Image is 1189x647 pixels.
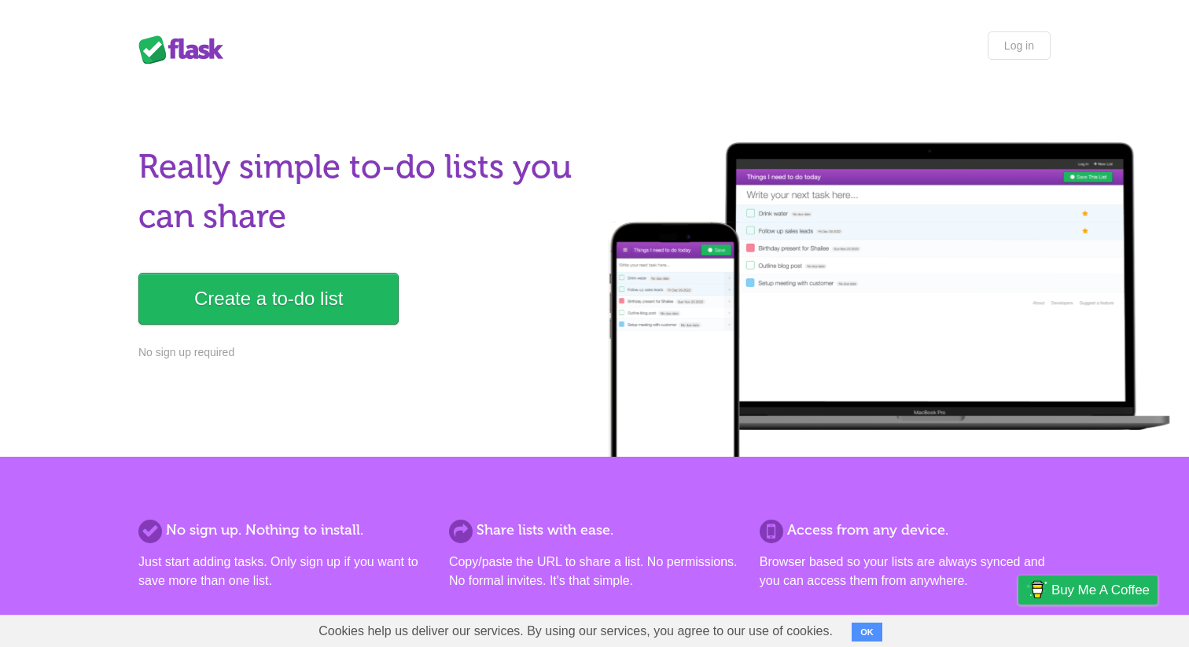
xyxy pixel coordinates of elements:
[1026,576,1047,603] img: Buy me a coffee
[138,142,585,241] h1: Really simple to-do lists you can share
[760,520,1051,541] h2: Access from any device.
[303,616,848,647] span: Cookies help us deliver our services. By using our services, you agree to our use of cookies.
[1018,575,1158,605] a: Buy me a coffee
[138,35,233,64] div: Flask Lists
[760,553,1051,590] p: Browser based so your lists are always synced and you can access them from anywhere.
[138,520,429,541] h2: No sign up. Nothing to install.
[852,623,882,641] button: OK
[138,344,585,361] p: No sign up required
[449,520,740,541] h2: Share lists with ease.
[988,31,1051,60] a: Log in
[138,273,399,325] a: Create a to-do list
[138,553,429,590] p: Just start adding tasks. Only sign up if you want to save more than one list.
[1051,576,1150,604] span: Buy me a coffee
[449,553,740,590] p: Copy/paste the URL to share a list. No permissions. No formal invites. It's that simple.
